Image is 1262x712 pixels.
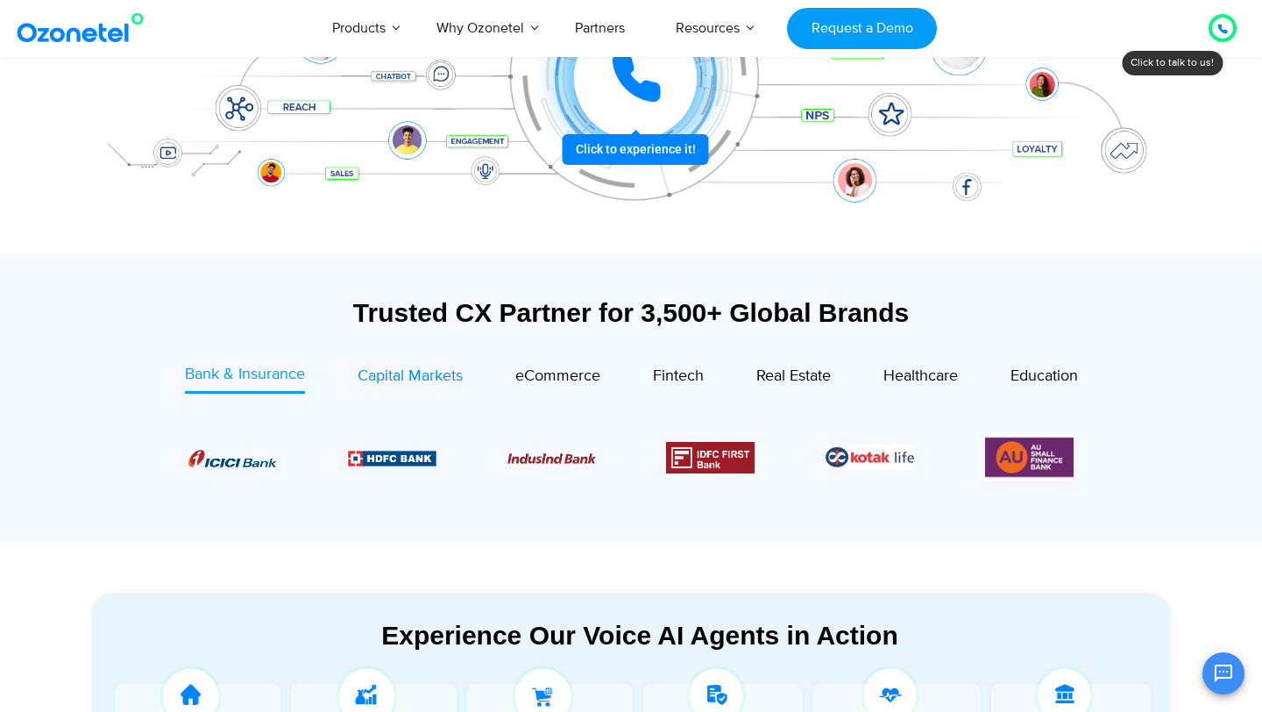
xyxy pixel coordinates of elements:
[92,297,1170,328] div: Trusted CX Partner for 3,500+ Global Brands
[185,365,305,384] span: Bank & Insurance
[1010,367,1078,386] span: Education
[515,367,600,386] span: eCommerce
[185,363,305,394] a: Bank & Insurance
[756,363,831,394] a: Real Estate
[1202,652,1244,694] button: Open chat
[787,8,937,49] a: Request a Demo
[515,363,600,394] a: eCommerce
[883,363,958,394] a: Healthcare
[653,367,704,386] span: Fintech
[1010,363,1078,394] a: Education
[653,363,704,394] a: Fintech
[756,367,831,386] span: Real Estate
[358,363,463,394] a: Capital Markets
[358,367,463,386] span: Capital Markets
[188,434,1074,481] div: Image Carousel
[883,367,958,386] span: Healthcare
[110,620,1170,651] div: Experience Our Voice AI Agents in Action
